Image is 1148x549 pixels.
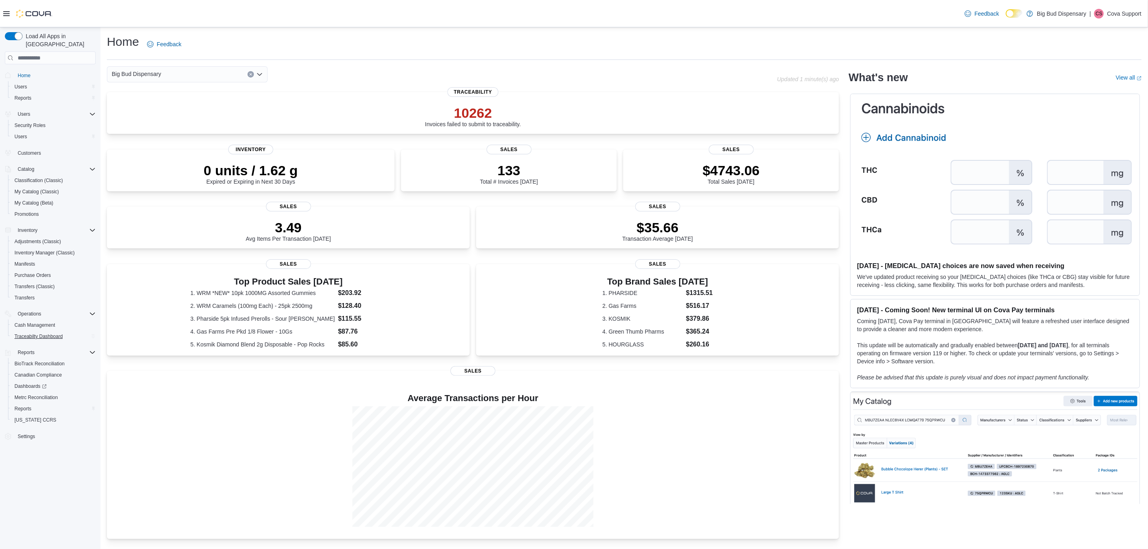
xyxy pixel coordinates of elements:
button: Catalog [14,164,37,174]
span: Security Roles [14,122,45,129]
a: Cash Management [11,320,58,330]
div: Total Sales [DATE] [703,162,760,185]
span: Users [18,111,30,117]
dd: $115.55 [338,314,386,324]
span: Sales [266,259,311,269]
button: Users [8,131,99,142]
span: Traceabilty Dashboard [11,332,96,341]
button: My Catalog (Classic) [8,186,99,197]
span: Sales [709,145,754,154]
dd: $203.92 [338,288,386,298]
svg: External link [1137,76,1142,81]
span: My Catalog (Beta) [14,200,53,206]
dd: $260.16 [686,340,713,349]
button: Purchase Orders [8,270,99,281]
p: $4743.06 [703,162,760,178]
span: Canadian Compliance [11,370,96,380]
span: My Catalog (Classic) [11,187,96,197]
button: Transfers (Classic) [8,281,99,292]
h3: Top Brand Sales [DATE] [602,277,713,287]
a: My Catalog (Beta) [11,198,57,208]
button: Reports [14,348,38,357]
span: BioTrack Reconciliation [11,359,96,369]
span: Inventory Manager (Classic) [11,248,96,258]
h3: [DATE] - Coming Soon! New terminal UI on Cova Pay terminals [857,306,1133,314]
span: Operations [18,311,41,317]
h1: Home [107,34,139,50]
a: Dashboards [8,381,99,392]
button: Open list of options [256,71,263,78]
span: Inventory [14,225,96,235]
dt: 2. WRM Caramels (100mg Each) - 25pk 2500mg [190,302,335,310]
a: Reports [11,93,35,103]
span: Purchase Orders [14,272,51,279]
span: Reports [14,95,31,101]
div: Total # Invoices [DATE] [480,162,538,185]
button: Manifests [8,258,99,270]
button: Cash Management [8,320,99,331]
span: CS [1096,9,1103,18]
button: Inventory [2,225,99,236]
span: Sales [266,202,311,211]
strong: [DATE] and [DATE] [1018,342,1068,348]
button: Settings [2,430,99,442]
div: Transaction Average [DATE] [622,219,693,242]
button: Inventory Manager (Classic) [8,247,99,258]
span: Settings [14,431,96,441]
a: Users [11,132,30,141]
button: Metrc Reconciliation [8,392,99,403]
span: Feedback [157,40,181,48]
button: Promotions [8,209,99,220]
span: Reports [11,93,96,103]
span: Manifests [11,259,96,269]
div: Cova Support [1094,9,1104,18]
button: Operations [14,309,45,319]
dd: $516.17 [686,301,713,311]
button: Canadian Compliance [8,369,99,381]
span: Transfers [11,293,96,303]
a: View allExternal link [1116,74,1142,81]
a: Dashboards [11,381,50,391]
a: Canadian Compliance [11,370,65,380]
div: Avg Items Per Transaction [DATE] [246,219,331,242]
span: Classification (Classic) [11,176,96,185]
button: Reports [2,347,99,358]
span: Inventory Manager (Classic) [14,250,75,256]
span: Classification (Classic) [14,177,63,184]
span: Traceabilty Dashboard [14,333,63,340]
img: Cova [16,10,52,18]
span: Promotions [14,211,39,217]
dt: 4. Green Thumb Pharms [602,328,683,336]
dt: 2. Gas Farms [602,302,683,310]
span: Sales [450,366,495,376]
span: Inventory [18,227,37,234]
span: Users [14,109,96,119]
dd: $1315.51 [686,288,713,298]
span: Home [14,70,96,80]
button: Clear input [248,71,254,78]
a: Feedback [962,6,1002,22]
span: Users [11,82,96,92]
dt: 1. WRM *NEW* 10pk 1000MG Assorted Gummies [190,289,335,297]
span: Reports [11,404,96,414]
span: Customers [14,148,96,158]
h3: Top Product Sales [DATE] [190,277,386,287]
span: Customers [18,150,41,156]
span: Washington CCRS [11,415,96,425]
p: 0 units / 1.62 g [204,162,298,178]
button: BioTrack Reconciliation [8,358,99,369]
a: BioTrack Reconciliation [11,359,68,369]
span: Dashboards [14,383,47,389]
h3: [DATE] - [MEDICAL_DATA] choices are now saved when receiving [857,262,1133,270]
span: Cash Management [11,320,96,330]
a: [US_STATE] CCRS [11,415,59,425]
a: Classification (Classic) [11,176,66,185]
span: Reports [18,349,35,356]
span: Sales [635,259,680,269]
a: Traceabilty Dashboard [11,332,66,341]
span: Feedback [974,10,999,18]
span: Metrc Reconciliation [11,393,96,402]
span: [US_STATE] CCRS [14,417,56,423]
button: Users [2,109,99,120]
